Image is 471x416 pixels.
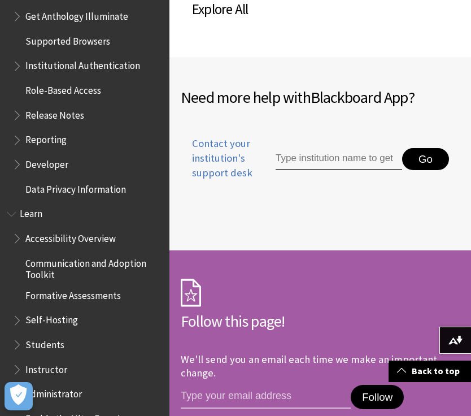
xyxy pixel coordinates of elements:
[25,385,82,400] span: Administrator
[25,81,101,96] span: Role-Based Access
[25,360,67,375] span: Instructor
[25,57,140,72] span: Institutional Authentication
[25,7,128,22] span: Get Anthology Illuminate
[25,311,78,326] span: Self-Hosting
[402,148,449,171] button: Go
[25,32,110,47] span: Supported Browsers
[351,385,404,410] button: Follow
[25,335,64,350] span: Students
[25,131,67,146] span: Reporting
[5,382,33,410] button: Open Preferences
[181,279,201,307] img: Subscription Icon
[25,254,162,280] span: Communication and Adoption Toolkit
[25,106,84,121] span: Release Notes
[25,155,68,170] span: Developer
[181,85,460,109] h2: Need more help with ?
[389,361,471,382] a: Back to top
[25,286,121,301] span: Formative Assessments
[181,136,274,181] span: Contact your institution's support desk
[20,205,42,220] span: Learn
[25,180,126,195] span: Data Privacy Information
[276,148,402,171] input: Type institution name to get support
[181,385,351,409] input: email address
[311,87,408,107] span: Blackboard App
[181,136,274,194] a: Contact your institution's support desk
[25,229,116,244] span: Accessibility Overview
[181,353,437,379] p: We'll send you an email each time we make an important change.
[181,309,460,333] h2: Follow this page!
